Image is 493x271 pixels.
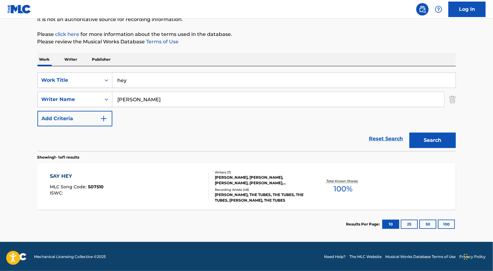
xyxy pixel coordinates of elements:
[7,5,31,14] img: MLC Logo
[419,6,426,13] img: search
[324,254,346,260] a: Need Help?
[409,133,456,148] button: Search
[215,187,308,192] div: Recording Artists ( 48 )
[432,3,445,15] div: Help
[215,175,308,186] div: [PERSON_NAME], [PERSON_NAME], [PERSON_NAME], [PERSON_NAME], [PERSON_NAME] [PERSON_NAME], [PERSON_...
[449,92,456,107] img: Delete Criterion
[464,247,468,266] div: Drag
[90,53,113,66] p: Publisher
[7,253,27,260] img: logo
[215,170,308,175] div: Writers ( 7 )
[37,72,456,151] form: Search Form
[88,184,104,190] span: S07510
[416,3,429,15] a: Public Search
[37,53,52,66] p: Work
[401,220,418,229] button: 25
[50,184,88,190] span: MLC Song Code :
[41,76,97,84] div: Work Title
[37,111,112,126] button: Add Criteria
[438,220,455,229] button: 100
[37,38,456,46] p: Please review the Musical Works Database
[349,254,382,260] a: The MLC Website
[382,220,399,229] button: 10
[37,16,456,23] p: It is not an authoritative source for recording information.
[435,6,442,13] img: help
[37,163,456,210] a: SAY HEYMLC Song Code:S07510ISWC:Writers (7)[PERSON_NAME], [PERSON_NAME], [PERSON_NAME], [PERSON_N...
[385,254,456,260] a: Musical Works Database Terms of Use
[50,190,64,196] span: ISWC :
[41,96,97,103] div: Writer Name
[334,183,352,195] span: 100 %
[448,2,486,17] a: Log In
[55,31,80,37] a: click here
[419,220,436,229] button: 50
[63,53,79,66] p: Writer
[215,192,308,203] div: [PERSON_NAME], THE TUBES, THE TUBES, THE TUBES, [PERSON_NAME], THE TUBES
[50,173,104,180] div: SAY HEY
[366,132,406,146] a: Reset Search
[327,179,360,183] p: Total Known Shares:
[100,115,107,122] img: 9d2ae6d4665cec9f34b9.svg
[145,39,179,45] a: Terms of Use
[462,241,493,271] iframe: Chat Widget
[37,31,456,38] p: Please for more information about the terms used in the database.
[37,155,80,160] p: Showing 1 - 1 of 1 results
[459,254,486,260] a: Privacy Policy
[346,221,382,227] p: Results Per Page:
[34,254,106,260] span: Mechanical Licensing Collective © 2025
